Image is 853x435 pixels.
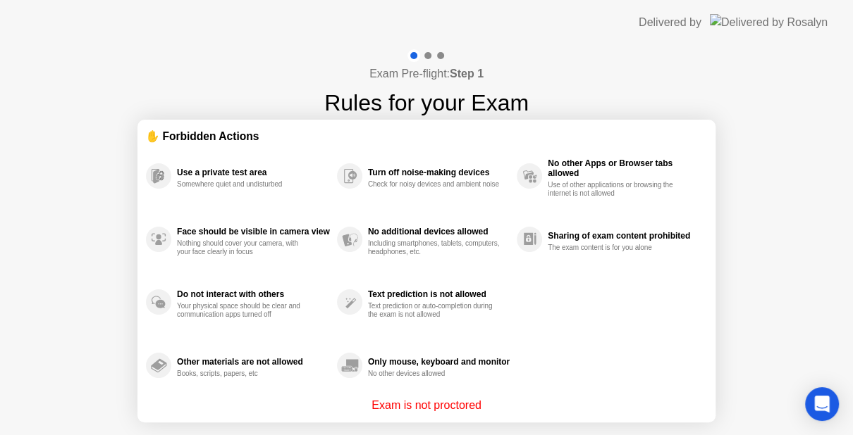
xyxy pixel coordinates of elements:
div: Books, scripts, papers, etc [177,370,310,378]
p: Exam is not proctored [372,397,481,414]
div: Check for noisy devices and ambient noise [368,180,501,189]
div: ✋ Forbidden Actions [146,128,707,144]
div: Turn off noise-making devices [368,168,510,177]
div: Face should be visible in camera view [177,227,330,237]
div: Do not interact with others [177,289,330,299]
div: Use a private test area [177,168,330,177]
div: Use of other applications or browsing the internet is not allowed [548,181,681,198]
div: Including smartphones, tablets, computers, headphones, etc. [368,239,501,256]
div: Delivered by [639,14,701,31]
div: Sharing of exam content prohibited [548,231,700,241]
div: Nothing should cover your camera, with your face clearly in focus [177,239,310,256]
h1: Rules for your Exam [324,86,529,120]
div: Text prediction is not allowed [368,289,510,299]
div: Only mouse, keyboard and monitor [368,357,510,367]
div: Somewhere quiet and undisturbed [177,180,310,189]
h4: Exam Pre-flight: [369,65,484,82]
div: Your physical space should be clear and communication apps turned off [177,302,310,319]
b: Step 1 [450,68,484,80]
div: Other materials are not allowed [177,357,330,367]
div: No additional devices allowed [368,227,510,237]
div: No other Apps or Browser tabs allowed [548,158,700,178]
div: Text prediction or auto-completion during the exam is not allowed [368,302,501,319]
div: The exam content is for you alone [548,244,681,252]
div: Open Intercom Messenger [805,387,839,421]
div: No other devices allowed [368,370,501,378]
img: Delivered by Rosalyn [710,14,828,30]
